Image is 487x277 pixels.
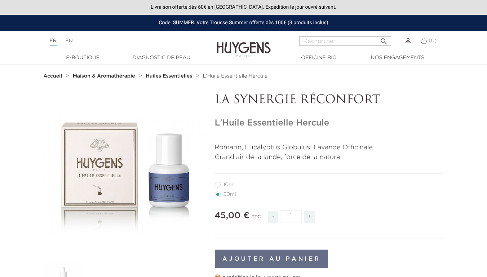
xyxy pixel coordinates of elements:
strong: Maison & Aromathérapie [73,74,135,79]
a: Huiles Essentielles [146,73,194,79]
strong: Accueil [44,74,62,79]
a: Diagnostic de peau [125,54,198,62]
div: | [46,36,198,45]
a: EN [65,38,72,43]
p: Grand air de la lande, force de la nature [215,153,444,162]
input: Rechercher [299,36,391,46]
p: LA SYNERGIE RÉCONFORT [215,93,444,107]
button: Ajouter au panier [215,250,328,268]
span: (0) [429,38,437,43]
input: Quantité [280,210,302,223]
span: + [304,211,315,223]
span: - [268,211,278,223]
strong: Huiles Essentielles [146,74,192,79]
span: 45,00 € [215,211,249,220]
p: Romarin, Eucalyptus Globulus, Lavande Officinale [215,143,444,153]
label: 50ml [215,192,245,197]
h1: L'Huile Essentielle Hercule [215,118,444,128]
img: Huygens [217,30,271,58]
a: FR [50,38,57,46]
a: E-Boutique [47,54,119,62]
a: L'Huile Essentielle Hercule [203,73,267,79]
i:  [380,35,388,44]
a: Accueil [44,73,64,79]
label: 10ml [215,182,243,188]
button:  [377,34,390,44]
div: TTC [251,209,261,229]
a: Maison & Aromathérapie [73,73,137,79]
a: Nos engagements [362,54,434,62]
a: Officine Bio [283,54,355,62]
